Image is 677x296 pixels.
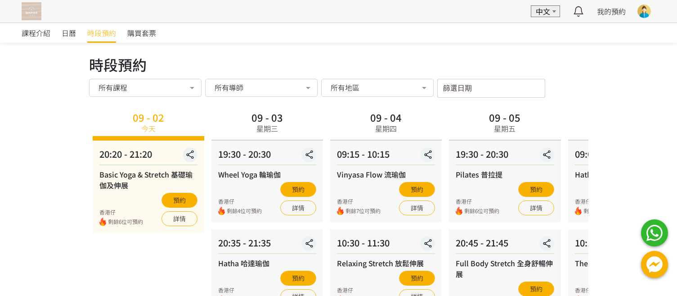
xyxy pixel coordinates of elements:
[583,207,619,215] span: 剩餘6位可預約
[133,112,164,122] div: 09 - 02
[518,200,554,215] a: 詳情
[518,182,554,197] button: 預約
[62,23,76,43] a: 日曆
[575,258,673,269] div: Theme Yoga 主題瑜伽
[99,83,127,92] span: 所有課程
[280,200,316,215] a: 詳情
[489,112,520,122] div: 09 - 05
[99,147,197,165] div: 20:20 - 21:20
[370,112,402,122] div: 09 - 04
[141,123,156,134] div: 今天
[127,27,156,38] span: 購買套票
[456,236,554,254] div: 20:45 - 21:45
[331,83,359,92] span: 所有地區
[575,147,673,165] div: 09:00 - 10:00
[89,54,588,75] div: 時段預約
[99,169,197,191] div: Basic Yoga & Stretch 基礎瑜伽及伸展
[399,182,435,197] button: 預約
[22,23,50,43] a: 課程介紹
[218,169,316,180] div: Wheel Yoga 輪瑜伽
[256,123,278,134] div: 星期三
[337,258,435,269] div: Relaxing Stretch 放鬆伸展
[575,236,673,254] div: 10:15 - 11:15
[494,123,516,134] div: 星期五
[108,218,143,226] span: 剩餘6位可預約
[575,197,619,205] div: 香港仔
[456,258,554,279] div: Full Body Stretch 全身舒暢伸展
[345,207,381,215] span: 剩餘7位可預約
[22,2,41,20] img: T57dtJh47iSJKDtQ57dN6xVUMYY2M0XQuGF02OI4.png
[337,147,435,165] div: 09:15 - 10:15
[399,271,435,286] button: 預約
[218,207,225,215] img: fire.png
[99,208,143,216] div: 香港仔
[161,211,197,226] a: 詳情
[87,27,116,38] span: 時段預約
[456,197,499,205] div: 香港仔
[280,271,316,286] button: 預約
[456,169,554,180] div: Pilates 普拉提
[280,182,316,197] button: 預約
[218,236,316,254] div: 20:35 - 21:35
[161,193,197,208] button: 預約
[62,27,76,38] span: 日曆
[399,200,435,215] a: 詳情
[464,207,499,215] span: 剩餘6位可預約
[456,207,462,215] img: fire.png
[99,218,106,226] img: fire.png
[218,258,316,269] div: Hatha 哈達瑜伽
[337,197,381,205] div: 香港仔
[337,286,381,294] div: 香港仔
[218,147,316,165] div: 19:30 - 20:30
[87,23,116,43] a: 時段預約
[337,236,435,254] div: 10:30 - 11:30
[575,286,619,294] div: 香港仔
[227,207,262,215] span: 剩餘4位可預約
[251,112,283,122] div: 09 - 03
[218,197,262,205] div: 香港仔
[215,83,243,92] span: 所有導師
[22,27,50,38] span: 課程介紹
[127,23,156,43] a: 購買套票
[597,6,626,17] a: 我的預約
[218,286,262,294] div: 香港仔
[437,79,545,98] input: 篩選日期
[575,207,582,215] img: fire.png
[337,207,344,215] img: fire.png
[456,147,554,165] div: 19:30 - 20:30
[337,169,435,180] div: Vinyasa Flow 流瑜伽
[375,123,397,134] div: 星期四
[575,169,673,180] div: Hatha 哈達瑜伽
